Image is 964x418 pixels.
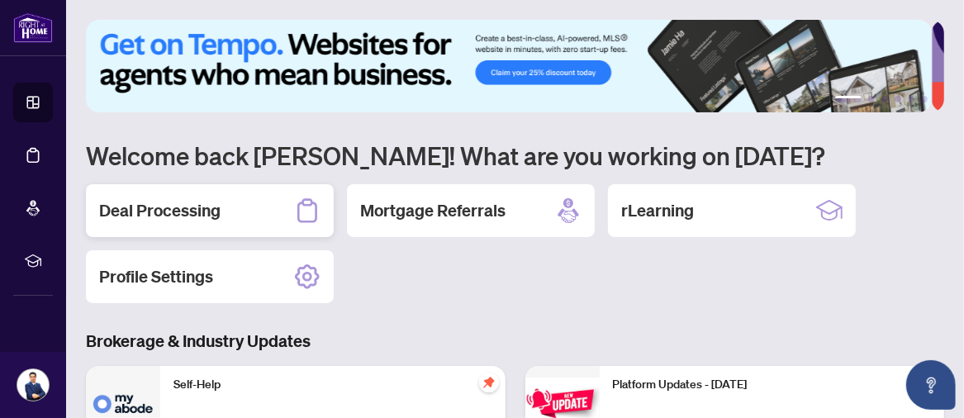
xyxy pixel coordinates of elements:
[99,265,213,288] h2: Profile Settings
[17,369,49,401] img: Profile Icon
[173,376,492,394] p: Self-Help
[13,12,53,43] img: logo
[86,140,944,171] h1: Welcome back [PERSON_NAME]! What are you working on [DATE]?
[906,360,956,410] button: Open asap
[881,96,888,102] button: 3
[921,96,928,102] button: 6
[895,96,901,102] button: 4
[835,96,862,102] button: 1
[613,376,932,394] p: Platform Updates - [DATE]
[99,199,221,222] h2: Deal Processing
[479,373,499,392] span: pushpin
[360,199,506,222] h2: Mortgage Referrals
[868,96,875,102] button: 2
[86,330,944,353] h3: Brokerage & Industry Updates
[86,20,932,112] img: Slide 0
[908,96,914,102] button: 5
[621,199,694,222] h2: rLearning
